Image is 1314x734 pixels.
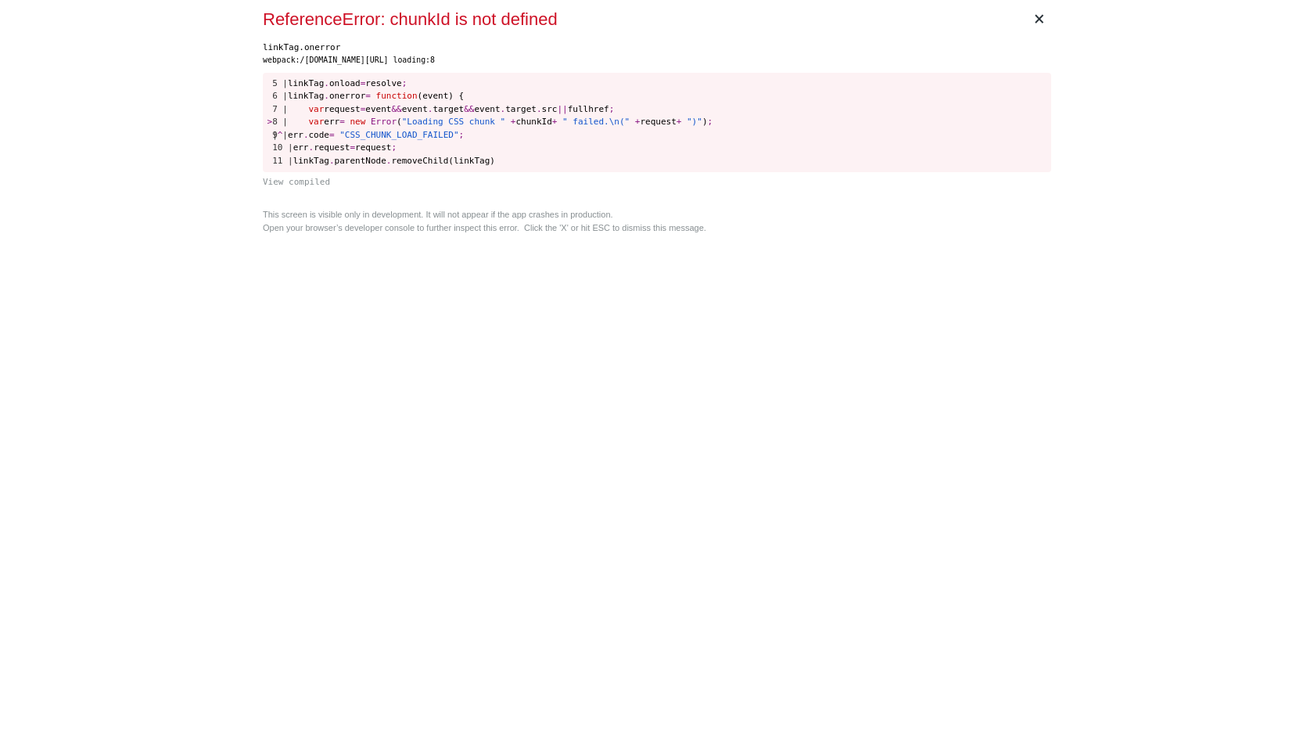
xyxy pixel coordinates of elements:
[350,142,355,153] span: =
[324,91,329,101] span: .
[365,91,371,101] span: =
[433,104,464,114] span: target
[272,117,288,127] span: 8 |
[329,78,361,88] span: onload
[308,117,324,127] span: var
[361,104,366,114] span: =
[263,6,1026,32] div: ReferenceError: chunkId is not defined
[339,117,345,127] span: =
[263,56,435,64] span: webpack:/[DOMAIN_NAME][URL] loading:8
[288,78,324,88] span: linkTag
[609,104,615,114] span: ;
[314,142,350,153] span: request
[635,117,641,127] span: +
[361,78,366,88] span: =
[640,117,676,127] span: request
[303,130,309,140] span: .
[309,130,330,140] span: code
[288,130,303,140] span: err
[501,104,506,114] span: .
[263,176,1051,189] button: View compiled
[515,117,551,127] span: chunkId
[324,78,329,88] span: .
[376,91,418,101] span: function
[272,142,293,153] span: 10 |
[309,142,314,153] span: .
[428,104,433,114] span: .
[272,78,288,88] span: 5 |
[459,130,465,140] span: ;
[324,104,360,114] span: request
[272,156,293,166] span: 11 |
[293,156,329,166] span: linkTag
[329,156,335,166] span: .
[267,117,273,127] span: >
[402,117,505,127] span: "Loading CSS chunk "
[708,117,713,127] span: ;
[355,142,391,153] span: request
[308,104,324,114] span: var
[562,117,630,127] span: " failed.\n("
[391,156,494,166] span: removeChild(linkTag)
[339,130,458,140] span: "CSS_CHUNK_LOAD_FAILED"
[272,130,278,140] span: |
[542,104,558,114] span: src
[386,156,392,166] span: .
[537,104,542,114] span: .
[288,91,324,101] span: linkTag
[687,117,702,127] span: ")"
[272,104,288,114] span: 7 |
[402,78,407,88] span: ;
[702,117,708,127] span: )
[505,104,537,114] span: target
[365,78,401,88] span: resolve
[263,41,1051,55] div: linkTag.onerror
[391,142,397,153] span: ;
[391,104,401,114] span: &&
[568,104,609,114] span: fullhref
[371,117,397,127] span: Error
[263,208,1051,234] div: This screen is visible only in development. It will not appear if the app crashes in production. ...
[329,130,335,140] span: =
[402,104,428,114] span: event
[464,104,474,114] span: &&
[365,104,391,114] span: event
[329,91,365,101] span: onerror
[350,117,365,127] span: new
[335,156,386,166] span: parentNode
[511,117,516,127] span: +
[324,117,339,127] span: err
[677,117,682,127] span: +
[293,142,309,153] span: err
[278,130,283,140] span: ^
[557,104,567,114] span: ||
[552,117,558,127] span: +
[474,104,500,114] span: event
[418,91,465,101] span: (event) {
[272,91,288,101] span: 6 |
[397,117,402,127] span: (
